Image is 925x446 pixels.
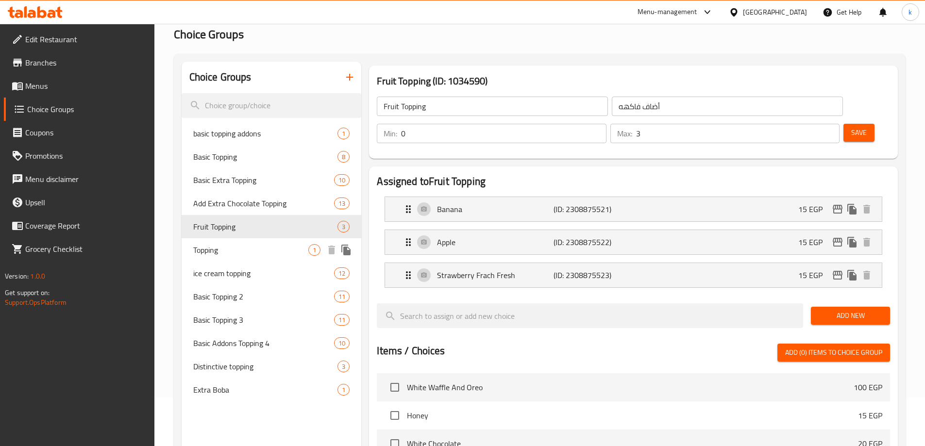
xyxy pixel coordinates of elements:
[193,174,335,186] span: Basic Extra Topping
[554,203,631,215] p: (ID: 2308875521)
[437,203,553,215] p: Banana
[324,243,339,257] button: delete
[377,193,890,226] li: Expand
[174,23,244,45] span: Choice Groups
[193,384,338,396] span: Extra Boba
[337,221,350,232] div: Choices
[338,152,349,162] span: 8
[437,269,553,281] p: Strawberry Frach Fresh
[554,236,631,248] p: (ID: 2308875522)
[193,221,338,232] span: Fruit Topping
[385,263,882,287] div: Expand
[385,230,882,254] div: Expand
[5,296,67,309] a: Support.OpsPlatform
[4,144,154,167] a: Promotions
[377,344,445,358] h2: Items / Choices
[193,151,338,163] span: Basic Topping
[334,267,350,279] div: Choices
[25,243,147,255] span: Grocery Checklist
[845,268,859,282] button: duplicate
[193,128,338,139] span: basic topping addons
[5,286,50,299] span: Get support on:
[182,355,362,378] div: Distinctive topping3
[4,28,154,51] a: Edit Restaurant
[335,315,349,325] span: 11
[182,378,362,401] div: Extra Boba1
[4,74,154,98] a: Menus
[845,202,859,216] button: duplicate
[193,198,335,209] span: Add Extra Chocolate Topping
[182,238,362,262] div: Topping1deleteduplicate
[437,236,553,248] p: Apple
[854,381,882,393] p: 100 EGP
[338,129,349,138] span: 1
[798,269,830,281] p: 15 EGP
[377,303,803,328] input: search
[193,337,335,349] span: Basic Addons Topping 4
[25,80,147,92] span: Menus
[337,151,350,163] div: Choices
[335,269,349,278] span: 12
[377,226,890,259] li: Expand
[377,259,890,292] li: Expand
[182,331,362,355] div: Basic Addons Topping 410
[25,33,147,45] span: Edit Restaurant
[4,167,154,191] a: Menu disclaimer
[785,347,882,359] span: Add (0) items to choice group
[617,128,632,139] p: Max:
[309,246,320,255] span: 1
[554,269,631,281] p: (ID: 2308875523)
[25,220,147,231] span: Coverage Report
[859,268,874,282] button: delete
[335,199,349,208] span: 13
[338,362,349,371] span: 3
[25,150,147,162] span: Promotions
[845,235,859,249] button: duplicate
[338,385,349,395] span: 1
[4,237,154,261] a: Grocery Checklist
[182,285,362,308] div: Basic Topping 211
[908,7,912,17] span: k
[182,93,362,118] input: search
[4,51,154,74] a: Branches
[384,128,397,139] p: Min:
[798,236,830,248] p: 15 EGP
[377,73,890,89] h3: Fruit Topping (ID: 1034590)
[819,310,882,322] span: Add New
[193,314,335,326] span: Basic Topping 3
[25,57,147,68] span: Branches
[182,215,362,238] div: Fruit Topping3
[189,70,252,84] h2: Choice Groups
[335,176,349,185] span: 10
[407,410,858,421] span: Honey
[743,7,807,17] div: [GEOGRAPHIC_DATA]
[193,361,338,372] span: Distinctive topping
[337,128,350,139] div: Choices
[4,214,154,237] a: Coverage Report
[337,384,350,396] div: Choices
[5,270,29,282] span: Version:
[335,339,349,348] span: 10
[339,243,353,257] button: duplicate
[859,202,874,216] button: delete
[30,270,45,282] span: 1.0.0
[851,127,867,139] span: Save
[777,344,890,362] button: Add (0) items to choice group
[811,307,890,325] button: Add New
[798,203,830,215] p: 15 EGP
[858,410,882,421] p: 15 EGP
[830,268,845,282] button: edit
[338,222,349,231] span: 3
[182,122,362,145] div: basic topping addons1
[193,267,335,279] span: ice cream topping
[4,191,154,214] a: Upsell
[843,124,875,142] button: Save
[4,98,154,121] a: Choice Groups
[182,145,362,168] div: Basic Topping8
[334,314,350,326] div: Choices
[859,235,874,249] button: delete
[182,308,362,331] div: Basic Topping 311
[25,197,147,208] span: Upsell
[830,202,845,216] button: edit
[193,291,335,302] span: Basic Topping 2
